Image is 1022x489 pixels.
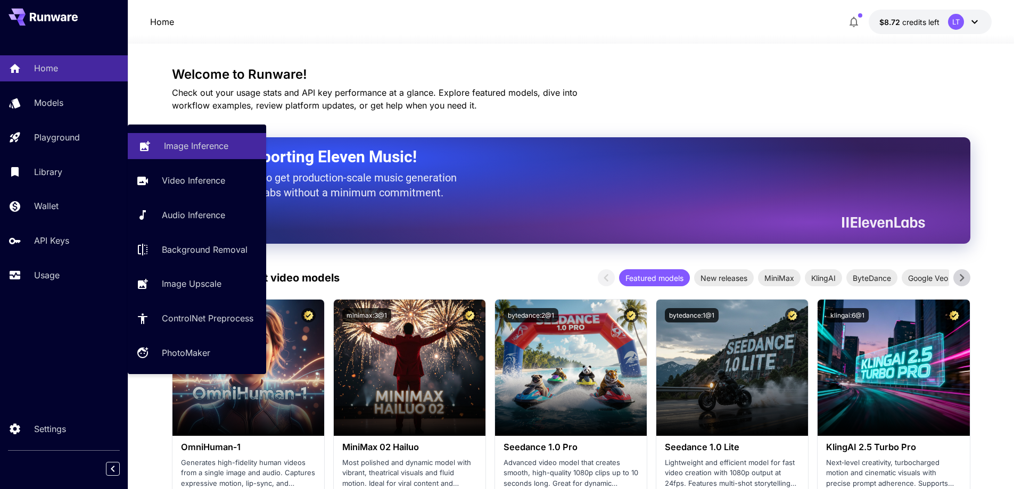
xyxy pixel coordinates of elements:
[665,308,719,322] button: bytedance:1@1
[826,308,869,322] button: klingai:6@1
[342,458,477,489] p: Most polished and dynamic model with vibrant, theatrical visuals and fluid motion. Ideal for vira...
[128,236,266,262] a: Background Removal
[162,209,225,221] p: Audio Inference
[162,243,248,256] p: Background Removal
[818,300,969,436] img: alt
[665,442,800,452] h3: Seedance 1.0 Lite
[869,10,992,34] button: $8.72118
[301,308,316,322] button: Certified Model – Vetted for best performance and includes a commercial license.
[162,277,221,290] p: Image Upscale
[150,15,174,28] p: Home
[114,459,128,478] div: Collapse sidebar
[694,272,754,284] span: New releases
[463,308,477,322] button: Certified Model – Vetted for best performance and includes a commercial license.
[128,133,266,159] a: Image Inference
[181,458,316,489] p: Generates high-fidelity human videos from a single image and audio. Captures expressive motion, l...
[826,458,961,489] p: Next‑level creativity, turbocharged motion and cinematic visuals with precise prompt adherence. S...
[128,305,266,331] a: ControlNet Preprocess
[199,170,465,200] p: The only way to get production-scale music generation from Eleven Labs without a minimum commitment.
[656,300,808,436] img: alt
[947,308,961,322] button: Certified Model – Vetted for best performance and includes a commercial license.
[948,14,964,30] div: LT
[34,131,80,144] p: Playground
[172,87,578,111] span: Check out your usage stats and API key performance at a glance. Explore featured models, dive int...
[162,346,210,359] p: PhotoMaker
[785,308,800,322] button: Certified Model – Vetted for best performance and includes a commercial license.
[34,200,59,212] p: Wallet
[879,18,902,27] span: $8.72
[826,442,961,452] h3: KlingAI 2.5 Turbo Pro
[162,174,225,187] p: Video Inference
[128,168,266,194] a: Video Inference
[504,308,558,322] button: bytedance:2@1
[172,67,970,82] h3: Welcome to Runware!
[805,272,842,284] span: KlingAI
[665,458,800,489] p: Lightweight and efficient model for fast video creation with 1080p output at 24fps. Features mult...
[34,96,63,109] p: Models
[334,300,485,436] img: alt
[34,165,62,178] p: Library
[342,308,391,322] button: minimax:3@1
[34,234,69,247] p: API Keys
[758,272,801,284] span: MiniMax
[34,422,66,435] p: Settings
[164,139,228,152] p: Image Inference
[34,269,60,281] p: Usage
[128,271,266,297] a: Image Upscale
[128,202,266,228] a: Audio Inference
[619,272,690,284] span: Featured models
[879,16,939,28] div: $8.72118
[624,308,638,322] button: Certified Model – Vetted for best performance and includes a commercial license.
[150,15,174,28] nav: breadcrumb
[504,458,638,489] p: Advanced video model that creates smooth, high-quality 1080p clips up to 10 seconds long. Great f...
[162,312,253,325] p: ControlNet Preprocess
[902,272,954,284] span: Google Veo
[342,442,477,452] h3: MiniMax 02 Hailuo
[846,272,897,284] span: ByteDance
[181,442,316,452] h3: OmniHuman‑1
[34,62,58,74] p: Home
[106,462,120,476] button: Collapse sidebar
[495,300,647,436] img: alt
[902,18,939,27] span: credits left
[504,442,638,452] h3: Seedance 1.0 Pro
[128,340,266,366] a: PhotoMaker
[199,147,917,167] h2: Now Supporting Eleven Music!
